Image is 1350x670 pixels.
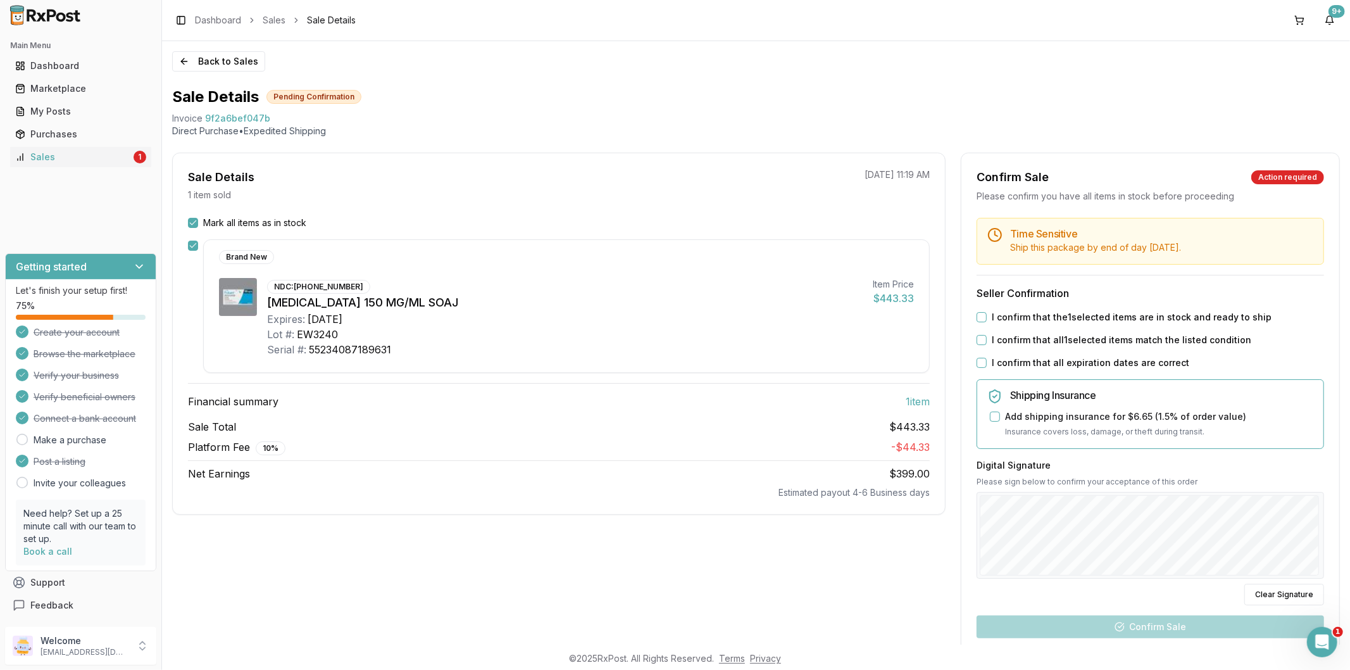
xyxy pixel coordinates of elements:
[203,217,306,229] label: Mark all items as in stock
[34,412,136,425] span: Connect a bank account
[267,342,306,357] div: Serial #:
[10,100,151,123] a: My Posts
[256,441,285,455] div: 10 %
[906,394,930,409] span: 1 item
[5,571,156,594] button: Support
[205,112,270,125] span: 9f2a6bef047b
[891,441,930,453] span: - $44.33
[34,434,106,446] a: Make a purchase
[267,294,863,312] div: [MEDICAL_DATA] 150 MG/ML SOAJ
[10,77,151,100] a: Marketplace
[307,14,356,27] span: Sale Details
[15,151,131,163] div: Sales
[1333,627,1343,637] span: 1
[1307,627,1337,657] iframe: Intercom live chat
[266,90,361,104] div: Pending Confirmation
[297,327,338,342] div: EW3240
[977,459,1324,472] h3: Digital Signature
[16,300,35,312] span: 75 %
[5,101,156,122] button: My Posts
[5,147,156,167] button: Sales1
[889,419,930,434] span: $443.33
[865,168,930,181] p: [DATE] 11:19 AM
[10,123,151,146] a: Purchases
[34,369,119,382] span: Verify your business
[41,635,128,647] p: Welcome
[5,79,156,99] button: Marketplace
[873,291,914,306] div: $443.33
[188,466,250,481] span: Net Earnings
[172,125,1340,137] p: Direct Purchase • Expedited Shipping
[5,56,156,76] button: Dashboard
[309,342,391,357] div: 55234087189631
[188,394,278,409] span: Financial summary
[13,636,33,656] img: User avatar
[1244,584,1324,605] button: Clear Signature
[992,357,1189,369] label: I confirm that all expiration dates are correct
[219,278,257,316] img: Praluent 150 MG/ML SOAJ
[5,124,156,144] button: Purchases
[5,5,86,25] img: RxPost Logo
[10,41,151,51] h2: Main Menu
[188,439,285,455] span: Platform Fee
[23,507,138,545] p: Need help? Set up a 25 minute call with our team to set up.
[719,653,745,664] a: Terms
[977,477,1324,487] p: Please sign below to confirm your acceptance of this order
[15,105,146,118] div: My Posts
[30,599,73,612] span: Feedback
[34,326,120,339] span: Create your account
[10,54,151,77] a: Dashboard
[34,391,135,403] span: Verify beneficial owners
[16,259,87,274] h3: Getting started
[188,486,930,499] div: Estimated payout 4-6 Business days
[195,14,356,27] nav: breadcrumb
[1010,242,1181,253] span: Ship this package by end of day [DATE] .
[1005,410,1246,423] label: Add shipping insurance for $6.65 ( 1.5 % of order value)
[41,647,128,657] p: [EMAIL_ADDRESS][DOMAIN_NAME]
[1005,426,1313,438] p: Insurance covers loss, damage, or theft during transit.
[889,467,930,480] span: $399.00
[977,286,1324,301] h3: Seller Confirmation
[267,327,294,342] div: Lot #:
[5,594,156,617] button: Feedback
[34,348,135,360] span: Browse the marketplace
[172,51,265,72] button: Back to Sales
[992,311,1272,324] label: I confirm that the 1 selected items are in stock and ready to ship
[188,168,254,186] div: Sale Details
[172,87,259,107] h1: Sale Details
[195,14,241,27] a: Dashboard
[188,189,231,201] p: 1 item sold
[263,14,285,27] a: Sales
[15,128,146,141] div: Purchases
[1251,170,1324,184] div: Action required
[219,250,274,264] div: Brand New
[15,82,146,95] div: Marketplace
[188,419,236,434] span: Sale Total
[134,151,146,163] div: 1
[34,477,126,490] a: Invite your colleagues
[1320,10,1340,30] button: 9+
[172,112,203,125] div: Invoice
[873,278,914,291] div: Item Price
[308,312,342,327] div: [DATE]
[16,284,146,297] p: Let's finish your setup first!
[1010,390,1313,400] h5: Shipping Insurance
[977,190,1324,203] div: Please confirm you have all items in stock before proceeding
[267,280,370,294] div: NDC: [PHONE_NUMBER]
[34,455,85,468] span: Post a listing
[267,312,305,327] div: Expires:
[10,146,151,168] a: Sales1
[15,60,146,72] div: Dashboard
[977,168,1049,186] div: Confirm Sale
[1010,229,1313,239] h5: Time Sensitive
[1328,5,1345,18] div: 9+
[23,546,72,557] a: Book a call
[750,653,781,664] a: Privacy
[992,334,1251,346] label: I confirm that all 1 selected items match the listed condition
